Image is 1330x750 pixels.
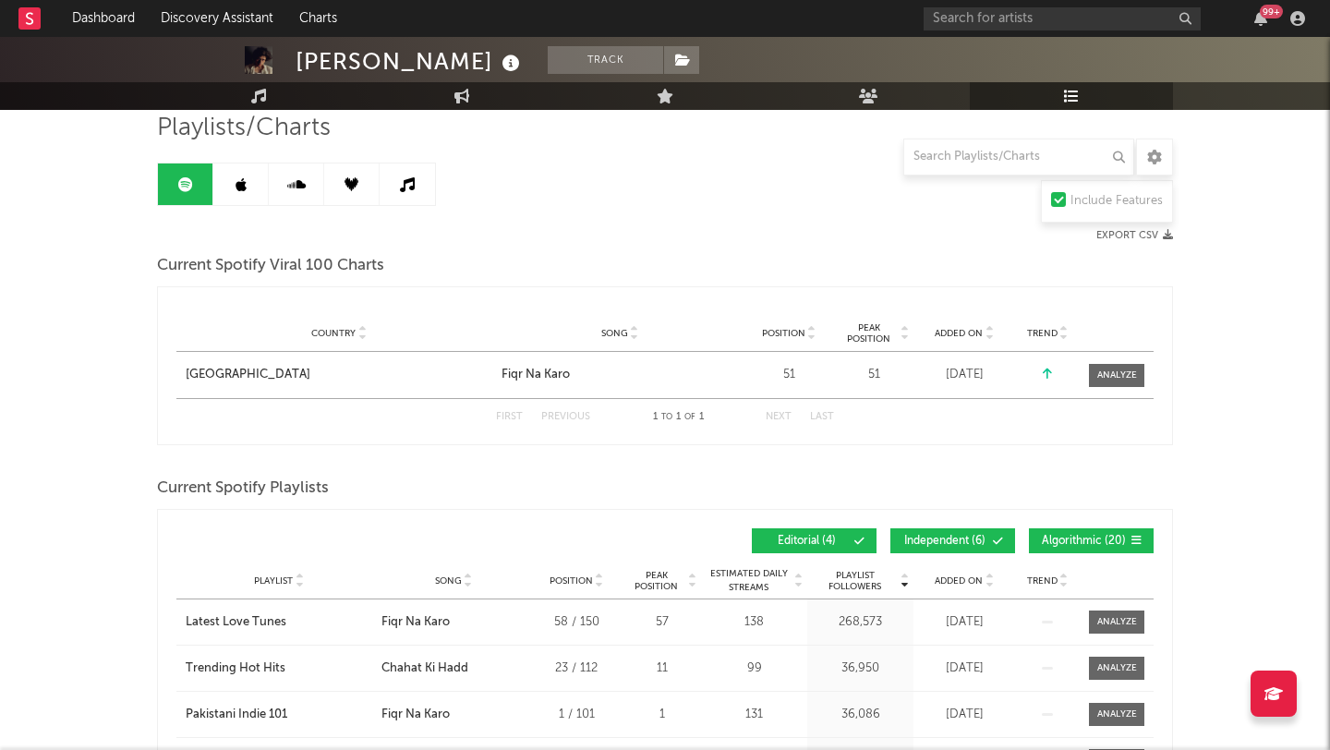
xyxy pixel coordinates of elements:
div: Fiqr Na Karo [381,706,450,724]
div: 1 1 1 [627,406,729,429]
div: [DATE] [918,659,1010,678]
span: Current Spotify Viral 100 Charts [157,255,384,277]
div: 1 [627,706,696,724]
button: 99+ [1254,11,1267,26]
span: Estimated Daily Streams [706,567,792,595]
div: Trending Hot Hits [186,659,285,678]
button: Next [766,412,792,422]
div: [DATE] [918,706,1010,724]
div: 11 [627,659,696,678]
div: 1 / 101 [535,706,618,724]
div: 138 [706,613,803,632]
span: Playlist Followers [812,570,898,592]
div: Fiqr Na Karo [381,613,450,632]
div: Include Features [1070,190,1163,212]
span: Trend [1027,328,1058,339]
div: 36,950 [812,659,909,678]
a: Pakistani Indie 101 [186,706,372,724]
a: Trending Hot Hits [186,659,372,678]
div: 23 / 112 [535,659,618,678]
div: 57 [627,613,696,632]
a: Fiqr Na Karo [502,366,738,384]
div: [PERSON_NAME] [296,46,525,77]
input: Search for artists [924,7,1201,30]
span: Trend [1027,575,1058,587]
button: Independent(6) [890,528,1015,553]
a: Latest Love Tunes [186,613,372,632]
span: Position [550,575,593,587]
div: 131 [706,706,803,724]
span: Peak Position [627,570,685,592]
div: 99 [706,659,803,678]
div: [DATE] [918,613,1010,632]
button: Editorial(4) [752,528,877,553]
span: Peak Position [840,322,898,345]
span: Independent ( 6 ) [902,536,987,547]
div: Fiqr Na Karo [502,366,570,384]
span: Position [762,328,805,339]
button: Last [810,412,834,422]
span: to [661,413,672,421]
div: [GEOGRAPHIC_DATA] [186,366,310,384]
span: Current Spotify Playlists [157,478,329,500]
span: Country [311,328,356,339]
div: [DATE] [918,366,1010,384]
button: Algorithmic(20) [1029,528,1154,553]
a: [GEOGRAPHIC_DATA] [186,366,492,384]
div: Latest Love Tunes [186,613,286,632]
span: Editorial ( 4 ) [764,536,849,547]
span: Added On [935,575,983,587]
span: Algorithmic ( 20 ) [1041,536,1126,547]
div: 58 / 150 [535,613,618,632]
button: Previous [541,412,590,422]
span: Added On [935,328,983,339]
span: Playlists/Charts [157,117,331,139]
span: Song [435,575,462,587]
button: Track [548,46,663,74]
div: 51 [747,366,830,384]
div: 99 + [1260,5,1283,18]
div: 36,086 [812,706,909,724]
div: Chahat Ki Hadd [381,659,468,678]
input: Search Playlists/Charts [903,139,1134,175]
button: First [496,412,523,422]
button: Export CSV [1096,230,1173,241]
div: 268,573 [812,613,909,632]
span: Playlist [254,575,293,587]
div: Pakistani Indie 101 [186,706,287,724]
div: 51 [840,366,909,384]
span: Song [601,328,628,339]
span: of [684,413,695,421]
